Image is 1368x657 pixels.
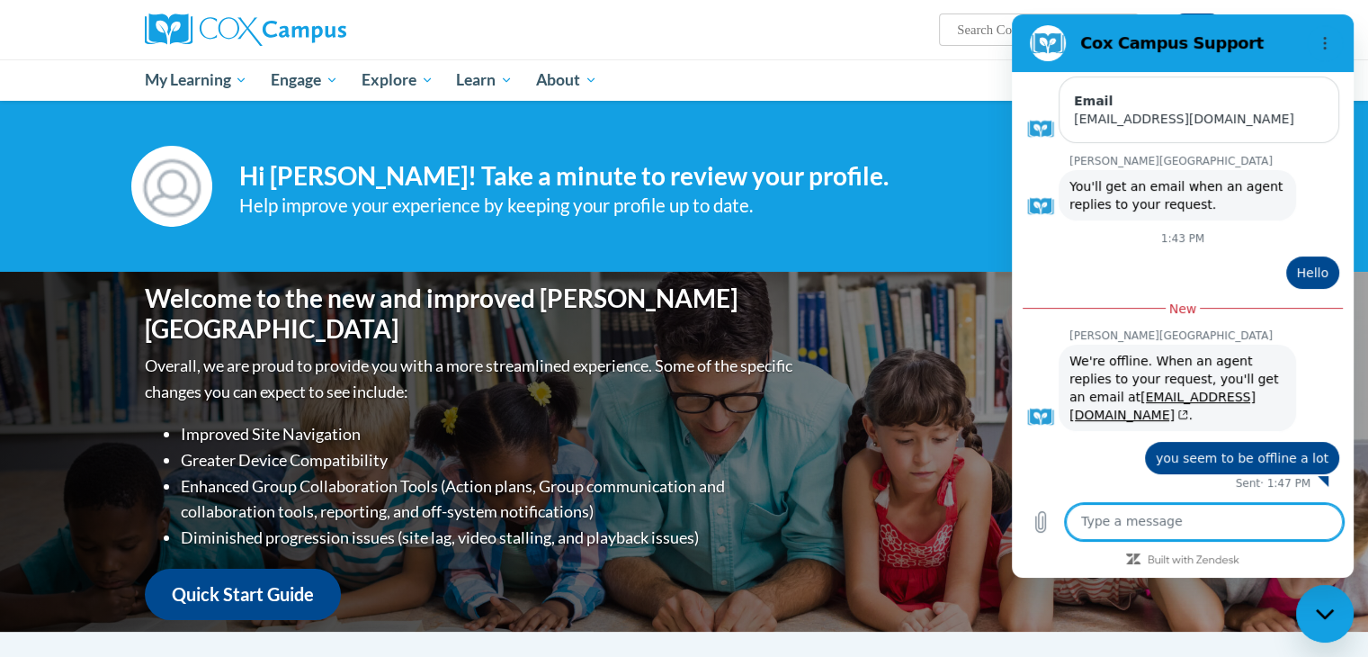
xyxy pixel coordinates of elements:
[118,59,1251,101] div: Main menu
[524,59,609,101] a: About
[145,13,487,46] a: Cox Campus
[271,69,338,91] span: Engage
[144,69,247,91] span: My Learning
[362,69,434,91] span: Explore
[1296,585,1354,643] iframe: Button to launch messaging window, conversation in progress
[1170,13,1224,42] button: Account Settings
[145,353,797,405] p: Overall, we are proud to provide you with a more streamlined experience. Some of the specific cha...
[239,191,1099,220] div: Help improve your experience by keeping your profile up to date.
[133,59,260,101] a: My Learning
[536,69,597,91] span: About
[444,59,524,101] a: Learn
[145,569,341,620] a: Quick Start Guide
[145,13,346,46] img: Cox Campus
[131,146,212,227] img: Profile Image
[259,59,350,101] a: Engage
[181,421,797,447] li: Improved Site Navigation
[350,59,445,101] a: Explore
[145,283,797,344] h1: Welcome to the new and improved [PERSON_NAME][GEOGRAPHIC_DATA]
[181,525,797,551] li: Diminished progression issues (site lag, video stalling, and playback issues)
[1012,14,1354,578] iframe: Messaging window
[181,473,797,526] li: Enhanced Group Collaboration Tools (Action plans, Group communication and collaboration tools, re...
[456,69,513,91] span: Learn
[239,161,1099,192] h4: Hi [PERSON_NAME]! Take a minute to review your profile.
[181,447,797,473] li: Greater Device Compatibility
[955,19,1099,40] input: Search Courses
